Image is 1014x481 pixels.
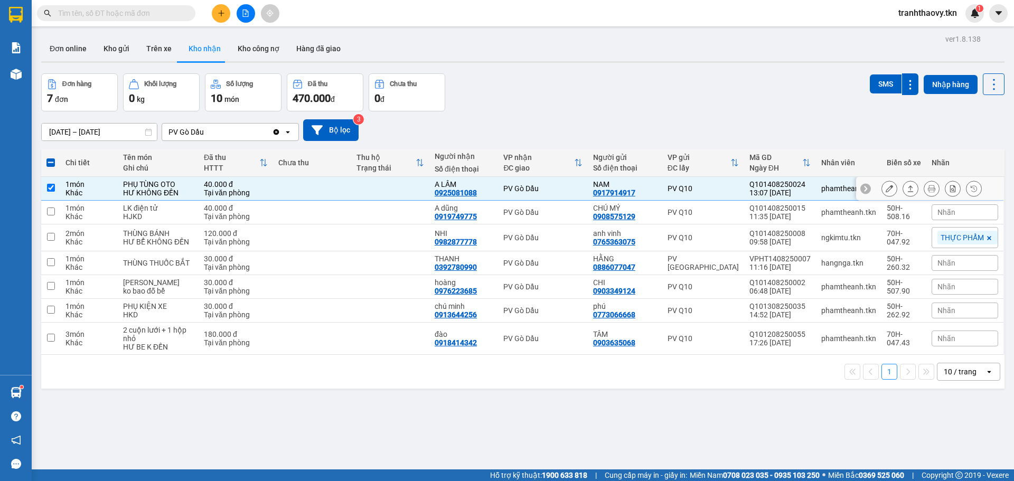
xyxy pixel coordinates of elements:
div: NHI [435,229,493,238]
img: logo-vxr [9,7,23,23]
div: 1 món [65,204,112,212]
button: Số lượng10món [205,73,281,111]
div: 0903635068 [593,338,635,347]
div: anh vinh [593,229,657,238]
div: PV Gò Dầu [168,127,204,137]
span: aim [266,10,274,17]
svg: open [284,128,292,136]
div: PV Gò Dầu [503,282,582,291]
div: PV Q10 [668,306,739,315]
div: Đơn hàng [62,80,91,88]
div: THÙNG BÁNH [123,229,193,238]
div: ngkimtu.tkn [821,233,876,242]
div: 0919749775 [435,212,477,221]
span: món [224,95,239,103]
div: 50H-508.16 [887,204,921,221]
div: PV Gò Dầu [503,259,582,267]
span: notification [11,435,21,445]
th: Toggle SortBy [199,149,273,177]
div: phamtheanh.tkn [821,306,876,315]
div: HƯ BE K ĐỀN [123,343,193,351]
div: PHỤ KIỆN XE [123,302,193,310]
div: HẰNG [593,254,657,263]
th: Toggle SortBy [744,149,816,177]
div: Khác [65,188,112,197]
button: Bộ lọc [303,119,359,141]
div: 40.000 đ [204,180,268,188]
button: SMS [870,74,902,93]
span: search [44,10,51,17]
span: Miền Bắc [828,469,904,481]
div: Số điện thoại [435,165,493,173]
span: Miền Nam [690,469,820,481]
span: đ [380,95,384,103]
span: Nhãn [937,282,955,291]
span: message [11,459,21,469]
div: 120.000 đ [204,229,268,238]
div: HƯ KHÔNG ĐỀN [123,188,193,197]
span: question-circle [11,411,21,421]
div: 0982877778 [435,238,477,246]
button: caret-down [989,4,1008,23]
div: LK điện tử [123,204,193,212]
div: 1 món [65,302,112,310]
div: 30.000 đ [204,302,268,310]
button: Chưa thu0đ [369,73,445,111]
div: Ghi chú [123,164,193,172]
span: Nhãn [937,334,955,343]
th: Toggle SortBy [498,149,587,177]
input: Selected PV Gò Dầu. [205,127,206,137]
div: CHI [593,278,657,287]
div: Tại văn phòng [204,287,268,295]
div: Q101408250024 [749,180,811,188]
div: phamtheanh.tkn [821,334,876,343]
div: 30.000 đ [204,278,268,287]
button: plus [212,4,230,23]
button: Nhập hàng [924,75,978,94]
div: Khác [65,238,112,246]
sup: 3 [353,114,364,125]
span: 7 [47,92,53,105]
div: Khác [65,287,112,295]
span: | [595,469,597,481]
svg: Clear value [272,128,280,136]
div: 50H-507.90 [887,278,921,295]
div: HJKD [123,212,193,221]
div: Tại văn phòng [204,310,268,319]
div: CHÚ MÝ [593,204,657,212]
span: Nhãn [937,259,955,267]
div: PV [GEOGRAPHIC_DATA] [668,254,739,271]
div: Q101408250008 [749,229,811,238]
span: tranhthaovy.tkn [890,6,965,20]
input: Select a date range. [42,124,157,140]
button: Kho nhận [180,36,229,61]
span: Nhãn [937,306,955,315]
div: 1 món [65,254,112,263]
span: 0 [374,92,380,105]
div: THANH [435,254,493,263]
div: ĐC giao [503,164,574,172]
div: Đã thu [308,80,327,88]
div: THÙNG THUỐC BẮT [123,259,193,267]
span: 1 [978,5,981,12]
div: 1 món [65,180,112,188]
div: phú [593,302,657,310]
div: Khác [65,263,112,271]
strong: 0369 525 060 [859,471,904,479]
button: Trên xe [138,36,180,61]
div: PV Q10 [668,184,739,193]
th: Toggle SortBy [662,149,744,177]
span: caret-down [994,8,1003,18]
span: plus [218,10,225,17]
div: Thu hộ [356,153,416,162]
span: Cung cấp máy in - giấy in: [605,469,687,481]
div: Chưa thu [390,80,417,88]
div: 14:52 [DATE] [749,310,811,319]
svg: open [985,367,993,376]
div: A dũng [435,204,493,212]
button: Đơn hàng7đơn [41,73,118,111]
div: Q101308250035 [749,302,811,310]
span: | [912,469,914,481]
div: 3 món [65,330,112,338]
div: phamtheanh.tkn [821,208,876,216]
